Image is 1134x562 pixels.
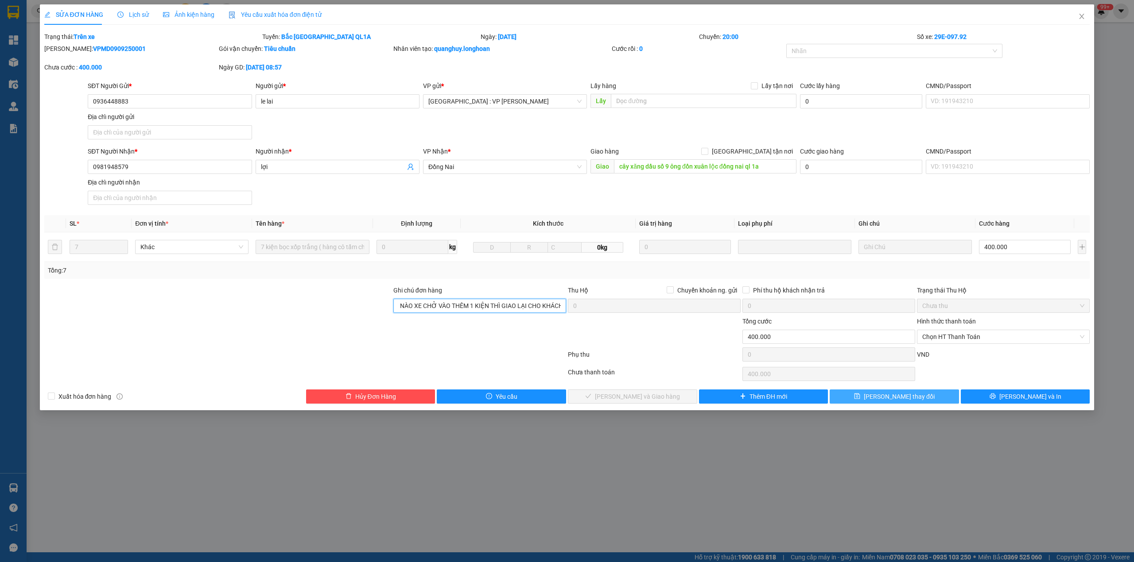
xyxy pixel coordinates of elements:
[70,220,77,227] span: SL
[88,146,252,156] div: SĐT Người Nhận
[79,64,102,71] b: 400.000
[614,159,796,173] input: Dọc đường
[486,393,492,400] span: exclamation-circle
[93,45,146,52] b: VPMD0909250001
[256,146,419,156] div: Người nhận
[163,11,214,18] span: Ảnh kiện hàng
[88,125,252,139] input: Địa chỉ của người gửi
[256,81,419,91] div: Người gửi
[74,33,95,40] b: Trên xe
[708,146,796,156] span: [GEOGRAPHIC_DATA] tận nơi
[428,95,582,108] span: Hà Nội : VP Nam Từ Liêm
[496,392,517,401] span: Yêu cầu
[742,318,772,325] span: Tổng cước
[43,32,262,42] div: Trạng thái:
[926,81,1090,91] div: CMND/Passport
[916,32,1091,42] div: Số xe:
[480,32,698,42] div: Ngày:
[281,33,371,40] b: Bắc [GEOGRAPHIC_DATA] QL1A
[48,240,62,254] button: delete
[88,112,252,122] div: Địa chỉ người gửi
[510,242,548,253] input: R
[854,393,860,400] span: save
[1078,240,1086,254] button: plus
[548,242,582,253] input: C
[750,285,828,295] span: Phí thu hộ khách nhận trả
[306,389,435,404] button: deleteHủy Đơn Hàng
[135,220,168,227] span: Đơn vị tính
[264,45,295,52] b: Tiêu chuẩn
[44,12,50,18] span: edit
[55,392,115,401] span: Xuất hóa đơn hàng
[229,11,322,18] span: Yêu cầu xuất hóa đơn điện tử
[800,94,922,108] input: Cước lấy hàng
[434,45,490,52] b: quanghuy.longhoan
[734,215,855,232] th: Loại phụ phí
[800,82,840,89] label: Cước lấy hàng
[611,94,796,108] input: Dọc đường
[698,32,917,42] div: Chuyến:
[423,148,448,155] span: VP Nhận
[750,392,787,401] span: Thêm ĐH mới
[163,12,169,18] span: picture
[229,12,236,19] img: icon
[999,392,1061,401] span: [PERSON_NAME] và In
[44,11,103,18] span: SỬA ĐƠN HÀNG
[498,33,517,40] b: [DATE]
[219,62,392,72] div: Ngày GD:
[674,285,741,295] span: Chuyển khoản ng. gửi
[393,299,566,313] input: Ghi chú đơn hàng
[428,160,582,173] span: Đồng Nai
[246,64,282,71] b: [DATE] 08:57
[864,392,935,401] span: [PERSON_NAME] thay đổi
[1078,13,1085,20] span: close
[800,160,922,174] input: Cước giao hàng
[448,240,457,254] span: kg
[423,81,587,91] div: VP gửi
[917,285,1090,295] div: Trạng thái Thu Hộ
[117,393,123,400] span: info-circle
[393,44,610,54] div: Nhân viên tạo:
[590,82,616,89] span: Lấy hàng
[1069,4,1094,29] button: Close
[568,287,588,294] span: Thu Hộ
[88,81,252,91] div: SĐT Người Gửi
[612,44,784,54] div: Cước rồi :
[473,242,511,253] input: D
[261,32,480,42] div: Tuyến:
[401,220,432,227] span: Định lượng
[800,148,844,155] label: Cước giao hàng
[582,242,623,253] span: 0kg
[140,240,243,254] span: Khác
[858,240,972,254] input: Ghi Chú
[922,330,1084,343] span: Chọn HT Thanh Toán
[44,44,217,54] div: [PERSON_NAME]:
[533,220,563,227] span: Kích thước
[722,33,738,40] b: 20:00
[917,318,976,325] label: Hình thức thanh toán
[740,393,746,400] span: plus
[256,220,284,227] span: Tên hàng
[961,389,1090,404] button: printer[PERSON_NAME] và In
[926,146,1090,156] div: CMND/Passport
[88,177,252,187] div: Địa chỉ người nhận
[407,163,414,170] span: user-add
[44,62,217,72] div: Chưa cước :
[758,81,796,91] span: Lấy tận nơi
[567,350,742,365] div: Phụ thu
[699,389,828,404] button: plusThêm ĐH mới
[219,44,392,54] div: Gói vận chuyển:
[48,266,437,275] div: Tổng: 7
[922,299,1084,312] span: Chưa thu
[990,393,996,400] span: printer
[88,191,252,205] input: Địa chỉ của người nhận
[256,240,369,254] input: VD: Bàn, Ghế
[917,351,929,358] span: VND
[590,159,614,173] span: Giao
[639,220,672,227] span: Giá trị hàng
[934,33,967,40] b: 29E-097.92
[346,393,352,400] span: delete
[117,12,124,18] span: clock-circle
[590,148,619,155] span: Giao hàng
[590,94,611,108] span: Lấy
